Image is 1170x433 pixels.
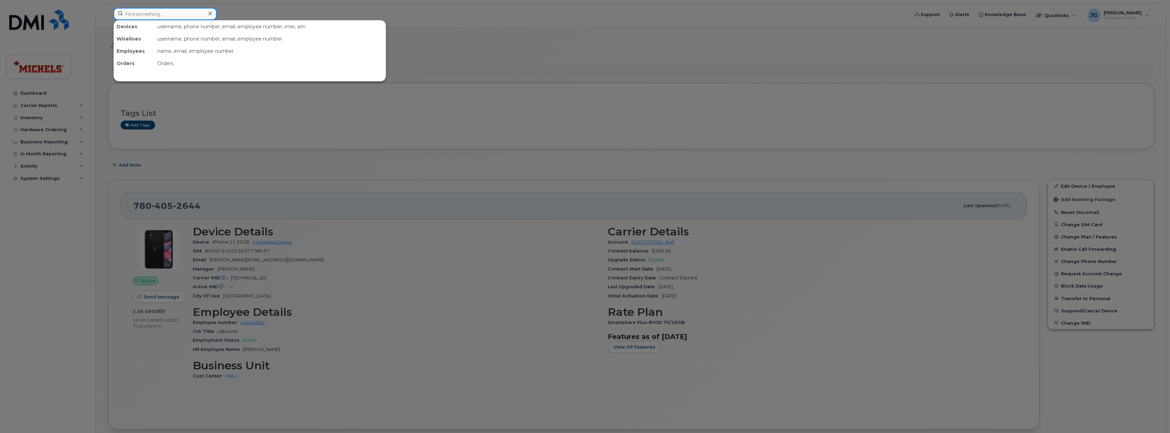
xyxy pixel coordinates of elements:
[114,57,155,69] div: Orders
[155,20,386,33] div: username, phone number, email, employee number, imei, sim
[155,57,386,69] div: Orders
[114,45,155,57] div: Employees
[155,33,386,45] div: username, phone number, email, employee number
[114,20,155,33] div: Devices
[114,33,155,45] div: Wirelines
[155,45,386,57] div: name, email, employee number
